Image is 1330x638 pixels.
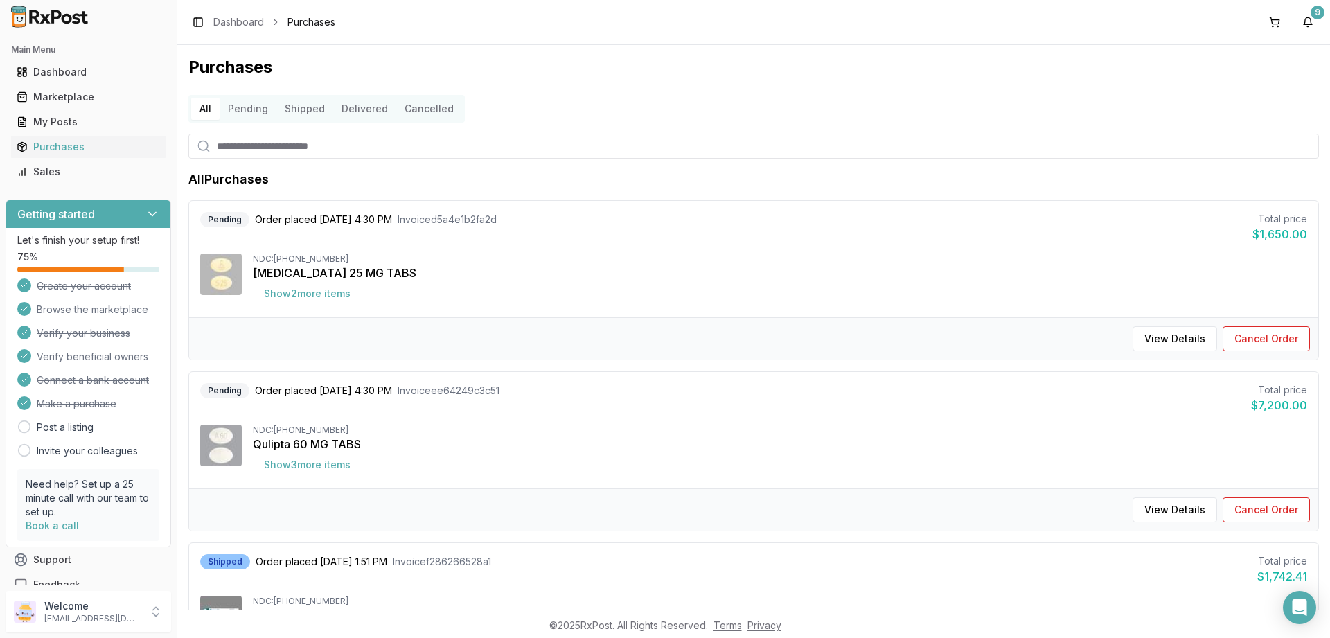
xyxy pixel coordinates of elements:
a: My Posts [11,109,166,134]
div: Pending [200,383,249,398]
div: Shipped [200,554,250,569]
h2: Main Menu [11,44,166,55]
div: Marketplace [17,90,160,104]
span: Feedback [33,578,80,592]
img: RxPost Logo [6,6,94,28]
div: Total price [1251,383,1307,397]
a: Dashboard [11,60,166,85]
button: Purchases [6,136,171,158]
div: Pending [200,212,249,227]
p: Let's finish your setup first! [17,233,159,247]
div: $7,200.00 [1251,397,1307,414]
a: Invite your colleagues [37,444,138,458]
a: Terms [713,619,742,631]
img: Jardiance 25 MG TABS [200,254,242,295]
h1: Purchases [188,56,1319,78]
a: Book a call [26,520,79,531]
button: Feedback [6,572,171,597]
span: Order placed [DATE] 4:30 PM [255,213,392,227]
button: My Posts [6,111,171,133]
div: Qulipta 60 MG TABS [253,436,1307,452]
button: 9 [1297,11,1319,33]
button: Pending [220,98,276,120]
span: Invoice f286266528a1 [393,555,491,569]
button: Delivered [333,98,396,120]
span: Order placed [DATE] 1:51 PM [256,555,387,569]
div: Purchases [17,140,160,154]
a: Marketplace [11,85,166,109]
nav: breadcrumb [213,15,335,29]
h1: All Purchases [188,170,269,189]
a: Dashboard [213,15,264,29]
button: Cancelled [396,98,462,120]
div: My Posts [17,115,160,129]
h3: Getting started [17,206,95,222]
button: Sales [6,161,171,183]
button: View Details [1133,326,1217,351]
div: 9 [1311,6,1324,19]
span: Purchases [287,15,335,29]
button: Shipped [276,98,333,120]
button: All [191,98,220,120]
div: [MEDICAL_DATA] (1 MG/DOSE) 4 MG/3ML SOPN [253,607,1307,623]
button: Show3more items [253,452,362,477]
a: Post a listing [37,420,94,434]
span: 75 % [17,250,38,264]
span: Browse the marketplace [37,303,148,317]
div: $1,650.00 [1252,226,1307,242]
div: Open Intercom Messenger [1283,591,1316,624]
div: Dashboard [17,65,160,79]
img: User avatar [14,601,36,623]
span: Verify your business [37,326,130,340]
img: Ozempic (1 MG/DOSE) 4 MG/3ML SOPN [200,596,242,637]
p: Need help? Set up a 25 minute call with our team to set up. [26,477,151,519]
img: Qulipta 60 MG TABS [200,425,242,466]
button: Marketplace [6,86,171,108]
button: View Details [1133,497,1217,522]
div: NDC: [PHONE_NUMBER] [253,425,1307,436]
a: Privacy [747,619,781,631]
p: Welcome [44,599,141,613]
button: Cancel Order [1223,497,1310,522]
button: Support [6,547,171,572]
div: Sales [17,165,160,179]
div: NDC: [PHONE_NUMBER] [253,254,1307,265]
span: Invoice ee64249c3c51 [398,384,499,398]
div: [MEDICAL_DATA] 25 MG TABS [253,265,1307,281]
span: Invoice d5a4e1b2fa2d [398,213,497,227]
span: Create your account [37,279,131,293]
div: Total price [1252,212,1307,226]
button: Show2more items [253,281,362,306]
a: Purchases [11,134,166,159]
span: Order placed [DATE] 4:30 PM [255,384,392,398]
button: Cancel Order [1223,326,1310,351]
p: [EMAIL_ADDRESS][DOMAIN_NAME] [44,613,141,624]
span: Make a purchase [37,397,116,411]
a: Sales [11,159,166,184]
button: Dashboard [6,61,171,83]
div: Total price [1257,554,1307,568]
span: Verify beneficial owners [37,350,148,364]
div: NDC: [PHONE_NUMBER] [253,596,1307,607]
div: $1,742.41 [1257,568,1307,585]
span: Connect a bank account [37,373,149,387]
